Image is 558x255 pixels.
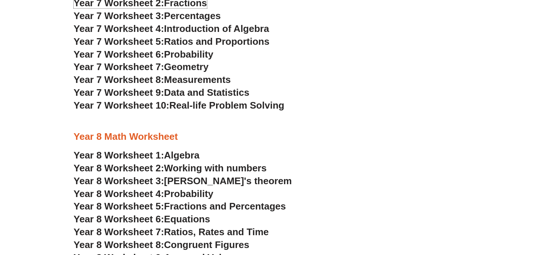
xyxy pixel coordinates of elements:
[169,100,284,111] span: Real-life Problem Solving
[74,239,249,250] a: Year 8 Worksheet 8:Congruent Figures
[164,61,208,72] span: Geometry
[74,214,210,225] a: Year 8 Worksheet 6:Equations
[74,100,169,111] span: Year 7 Worksheet 10:
[74,131,485,143] h3: Year 8 Math Worksheet
[74,87,164,98] span: Year 7 Worksheet 9:
[74,150,200,161] a: Year 8 Worksheet 1:Algebra
[164,23,269,34] span: Introduction of Algebra
[74,100,284,111] a: Year 7 Worksheet 10:Real-life Problem Solving
[74,239,164,250] span: Year 8 Worksheet 8:
[74,36,270,47] a: Year 7 Worksheet 5:Ratios and Proportions
[74,61,209,72] a: Year 7 Worksheet 7:Geometry
[74,23,164,34] span: Year 7 Worksheet 4:
[164,36,269,47] span: Ratios and Proportions
[74,74,164,85] span: Year 7 Worksheet 8:
[74,10,221,21] a: Year 7 Worksheet 3:Percentages
[74,214,164,225] span: Year 8 Worksheet 6:
[74,188,214,199] a: Year 8 Worksheet 4:Probability
[164,163,267,174] span: Working with numbers
[164,87,249,98] span: Data and Statistics
[164,188,213,199] span: Probability
[74,150,164,161] span: Year 8 Worksheet 1:
[74,201,286,212] a: Year 8 Worksheet 5:Fractions and Percentages
[74,188,164,199] span: Year 8 Worksheet 4:
[74,163,267,174] a: Year 8 Worksheet 2:Working with numbers
[74,36,164,47] span: Year 7 Worksheet 5:
[74,61,164,72] span: Year 7 Worksheet 7:
[74,49,164,60] span: Year 7 Worksheet 6:
[74,23,269,34] a: Year 7 Worksheet 4:Introduction of Algebra
[164,201,286,212] span: Fractions and Percentages
[436,172,558,255] iframe: Chat Widget
[74,10,164,21] span: Year 7 Worksheet 3:
[164,226,269,237] span: Ratios, Rates and Time
[164,239,249,250] span: Congruent Figures
[74,226,269,237] a: Year 8 Worksheet 7:Ratios, Rates and Time
[74,201,164,212] span: Year 8 Worksheet 5:
[74,49,214,60] a: Year 7 Worksheet 6:Probability
[74,163,164,174] span: Year 8 Worksheet 2:
[164,49,213,60] span: Probability
[74,87,249,98] a: Year 7 Worksheet 9:Data and Statistics
[74,226,164,237] span: Year 8 Worksheet 7:
[164,10,221,21] span: Percentages
[164,214,210,225] span: Equations
[74,175,164,186] span: Year 8 Worksheet 3:
[74,74,231,85] a: Year 7 Worksheet 8:Measurements
[74,175,292,186] a: Year 8 Worksheet 3:[PERSON_NAME]'s theorem
[164,74,231,85] span: Measurements
[164,175,292,186] span: [PERSON_NAME]'s theorem
[164,150,200,161] span: Algebra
